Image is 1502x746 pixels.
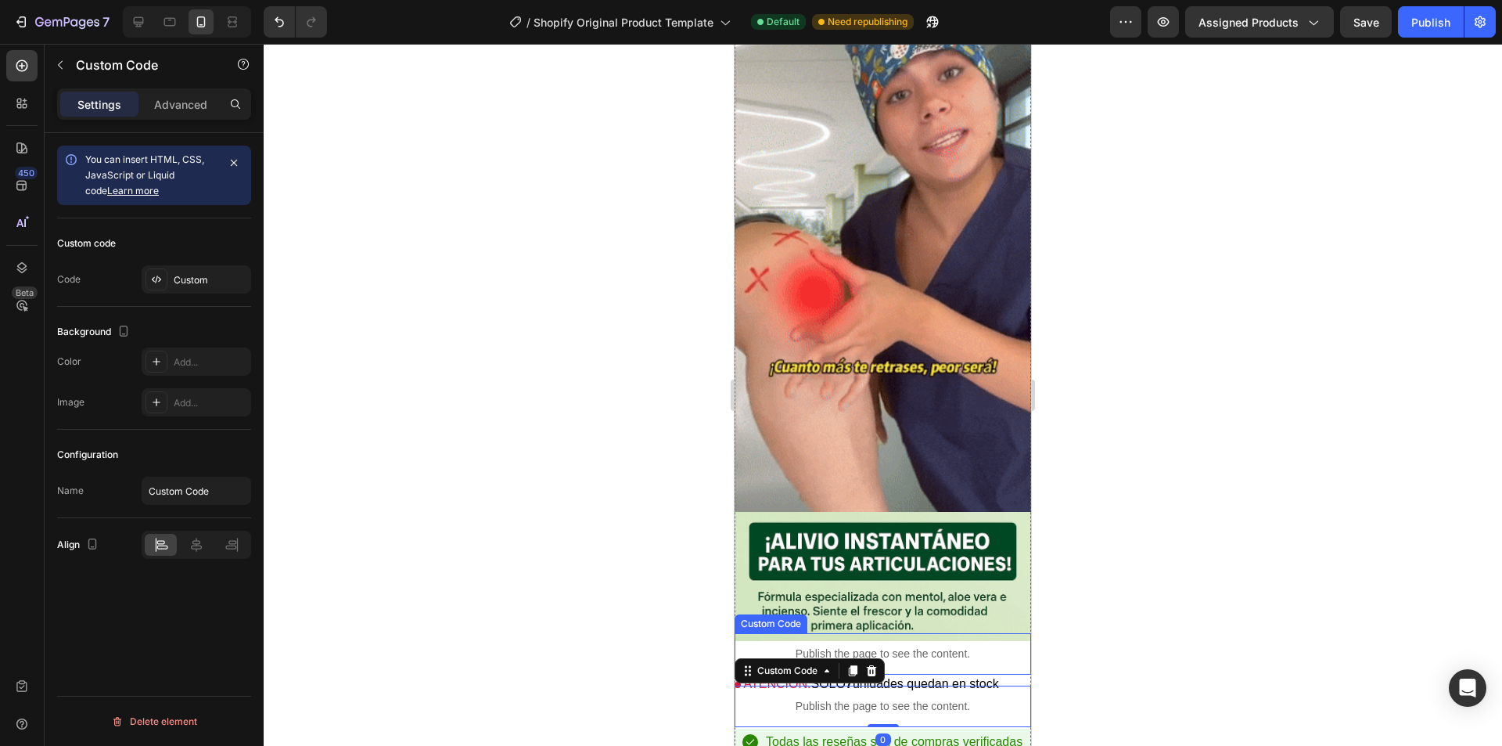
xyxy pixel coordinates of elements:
span: Need republishing [828,15,907,29]
div: Image [57,395,84,409]
div: 450 [15,167,38,179]
button: Publish [1398,6,1464,38]
p: 7 [102,13,110,31]
div: Publish [1411,14,1450,31]
div: Add... [174,396,247,410]
span: Shopify Original Product Template [534,14,713,31]
button: 7 [6,6,117,38]
div: Name [57,484,84,498]
div: Custom [174,273,247,287]
span: Save [1353,16,1379,29]
span: Assigned Products [1198,14,1299,31]
a: Learn more [107,185,159,196]
div: Background [57,322,133,343]
div: Open Intercom Messenger [1449,669,1486,707]
div: Custom code [57,236,116,250]
button: Delete element [57,709,251,734]
p: Settings [77,96,121,113]
div: Align [57,535,102,556]
p: Advanced [154,96,207,113]
div: Color [57,355,81,369]
span: Todas las reseñas son de compras verificadas [31,689,288,708]
span: You can insert HTML, CSS, JavaScript or Liquid code [85,153,204,196]
div: Delete element [111,712,197,731]
button: Save [1340,6,1392,38]
div: Code [57,272,81,287]
span: Default [767,15,800,29]
div: Undo/Redo [264,6,327,38]
div: Configuration [57,448,118,462]
button: Assigned Products [1185,6,1334,38]
p: Custom Code [76,56,209,74]
div: Add... [174,355,247,369]
span: / [526,14,530,31]
div: Beta [12,287,38,299]
iframe: Design area [735,44,1031,746]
